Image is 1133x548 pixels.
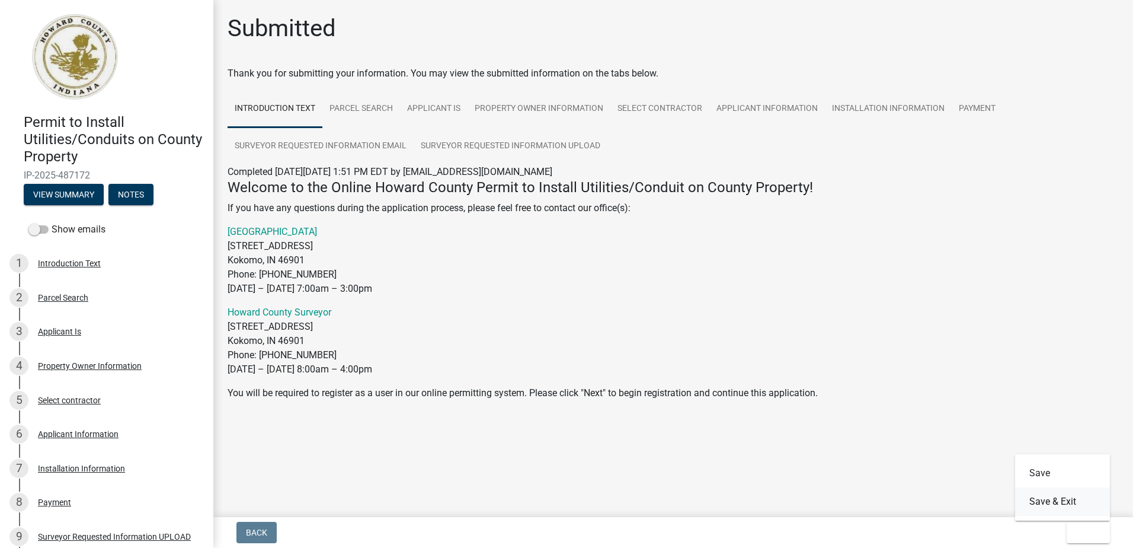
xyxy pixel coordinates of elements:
[9,322,28,341] div: 3
[9,391,28,410] div: 5
[38,533,191,541] div: Surveyor Requested Information UPLOAD
[38,464,125,473] div: Installation Information
[228,90,322,128] a: Introduction Text
[400,90,468,128] a: Applicant Is
[952,90,1003,128] a: Payment
[28,222,105,237] label: Show emails
[38,430,119,438] div: Applicant Information
[468,90,610,128] a: Property Owner Information
[1015,454,1110,521] div: Exit
[236,522,277,543] button: Back
[38,362,142,370] div: Property Owner Information
[228,225,1119,296] p: [STREET_ADDRESS] Kokomo, IN 46901 Phone: [PHONE_NUMBER] [DATE] – [DATE] 7:00am – 3:00pm
[9,356,28,375] div: 4
[825,90,952,128] a: Installation Information
[228,201,1119,215] p: If you have any questions during the application process, please feel free to contact our office(s):
[108,184,153,205] button: Notes
[228,307,331,318] a: Howard County Surveyor
[9,288,28,307] div: 2
[228,66,1119,81] div: Thank you for submitting your information. You may view the submitted information on the tabs below.
[38,498,71,506] div: Payment
[228,166,552,177] span: Completed [DATE][DATE] 1:51 PM EDT by [EMAIL_ADDRESS][DOMAIN_NAME]
[228,386,1119,400] p: You will be required to register as a user in our online permitting system. Please click "Next" t...
[9,493,28,512] div: 8
[709,90,825,128] a: Applicant Information
[38,396,101,404] div: Select contractor
[1067,522,1110,543] button: Exit
[246,528,267,537] span: Back
[38,259,101,267] div: Introduction Text
[228,128,414,165] a: Surveyor REQUESTED Information Email
[228,226,317,237] a: [GEOGRAPHIC_DATA]
[1076,528,1093,537] span: Exit
[228,14,336,43] h1: Submitted
[322,90,400,128] a: Parcel Search
[1015,459,1110,488] button: Save
[228,179,1119,196] h4: Welcome to the Online Howard County Permit to Install Utilities/Conduit on County Property!
[38,327,81,336] div: Applicant Is
[24,191,104,200] wm-modal-confirm: Summary
[24,12,125,101] img: Howard County, Indiana
[414,128,607,165] a: Surveyor Requested Information UPLOAD
[9,527,28,546] div: 9
[24,114,204,165] h4: Permit to Install Utilities/Conduits on County Property
[24,184,104,205] button: View Summary
[610,90,709,128] a: Select contractor
[108,191,153,200] wm-modal-confirm: Notes
[1015,488,1110,516] button: Save & Exit
[9,425,28,444] div: 6
[38,294,88,302] div: Parcel Search
[228,305,1119,377] p: [STREET_ADDRESS] Kokomo, IN 46901 Phone: [PHONE_NUMBER] [DATE] – [DATE] 8:00am – 4:00pm
[9,254,28,273] div: 1
[24,170,190,181] span: IP-2025-487172
[9,459,28,478] div: 7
